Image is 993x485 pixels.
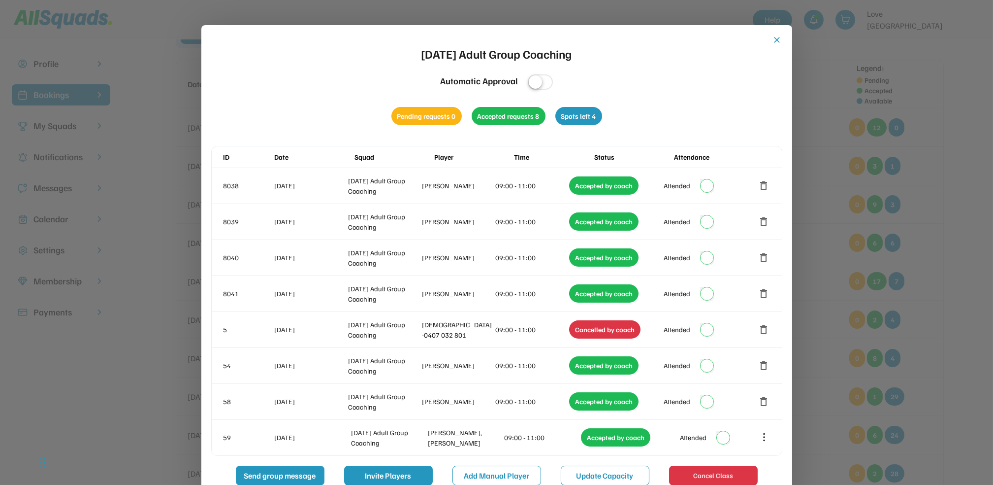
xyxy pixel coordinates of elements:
div: Spots left 4 [555,107,602,125]
div: Time [514,152,592,162]
div: [DATE] [275,396,347,407]
div: Attended [664,252,690,263]
div: 09:00 - 11:00 [496,360,568,371]
div: Accepted by coach [569,176,639,195]
div: [DATE] [275,360,347,371]
div: Attended [664,324,690,335]
button: delete [758,180,770,192]
div: [DATE] Adult Group Coaching [348,211,420,232]
div: [PERSON_NAME], [PERSON_NAME] [428,427,503,448]
button: delete [758,360,770,372]
div: [PERSON_NAME] [422,288,494,299]
div: Accepted requests 8 [472,107,545,125]
div: ID [224,152,273,162]
div: 09:00 - 11:00 [496,324,568,335]
button: delete [758,216,770,228]
div: 8040 [224,252,273,263]
div: Attended [680,432,706,443]
div: 59 [224,432,273,443]
div: Attended [664,180,690,191]
div: 09:00 - 11:00 [496,216,568,227]
div: [DATE] Adult Group Coaching [348,319,420,340]
div: Date [275,152,352,162]
div: [PERSON_NAME] [422,180,494,191]
button: close [772,35,782,45]
div: 8041 [224,288,273,299]
div: Automatic Approval [440,74,518,88]
div: Pending requests 0 [391,107,462,125]
div: Squad [354,152,432,162]
div: Cancelled by coach [569,320,641,339]
div: [DEMOGRAPHIC_DATA] -0407 032 801 [422,319,494,340]
div: 09:00 - 11:00 [496,180,568,191]
div: [DATE] Adult Group Coaching [351,427,426,448]
div: [DATE] Adult Group Coaching [348,175,420,196]
div: 8039 [224,216,273,227]
div: 8038 [224,180,273,191]
div: [DATE] [275,180,347,191]
button: delete [758,396,770,408]
div: Attended [664,288,690,299]
div: Attended [664,216,690,227]
div: Attended [664,396,690,407]
div: Status [594,152,672,162]
div: Attendance [674,152,752,162]
div: [DATE] [275,288,347,299]
div: 09:00 - 11:00 [496,252,568,263]
div: [DATE] [275,252,347,263]
div: Player [434,152,512,162]
div: 54 [224,360,273,371]
div: 5 [224,324,273,335]
div: [DATE] Adult Group Coaching [348,247,420,268]
div: [DATE] [275,432,350,443]
div: Accepted by coach [581,428,650,447]
div: [DATE] [275,324,347,335]
div: Accepted by coach [569,392,639,411]
div: 09:00 - 11:00 [496,288,568,299]
div: [PERSON_NAME] [422,252,494,263]
div: Accepted by coach [569,356,639,375]
div: Accepted by coach [569,284,639,303]
div: Attended [664,360,690,371]
div: 09:00 - 11:00 [496,396,568,407]
div: [PERSON_NAME] [422,360,494,371]
div: [PERSON_NAME] [422,216,494,227]
button: delete [758,288,770,300]
div: [DATE] Adult Group Coaching [348,391,420,412]
div: [PERSON_NAME] [422,396,494,407]
div: Accepted by coach [569,248,639,267]
div: 09:00 - 11:00 [505,432,579,443]
div: [DATE] Adult Group Coaching [348,283,420,304]
button: delete [758,252,770,264]
div: [DATE] [275,216,347,227]
div: [DATE] Adult Group Coaching [421,45,572,63]
div: [DATE] Adult Group Coaching [348,355,420,376]
div: 58 [224,396,273,407]
button: delete [758,324,770,336]
div: Accepted by coach [569,212,639,231]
